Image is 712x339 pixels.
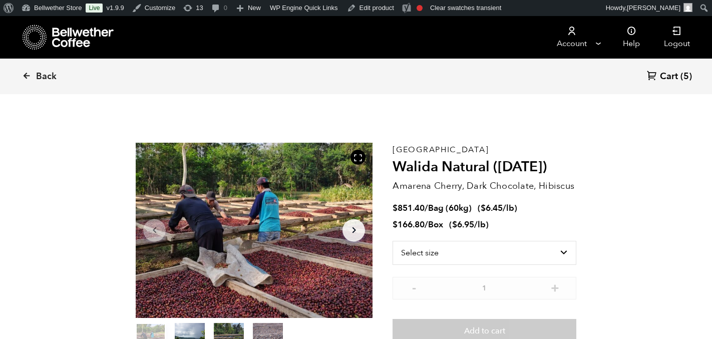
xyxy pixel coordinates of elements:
[481,202,503,214] bdi: 6.45
[393,202,425,214] bdi: 851.40
[474,219,486,230] span: /lb
[425,202,428,214] span: /
[660,71,678,83] span: Cart
[36,71,57,83] span: Back
[452,219,474,230] bdi: 6.95
[449,219,489,230] span: ( )
[393,202,398,214] span: $
[393,219,398,230] span: $
[652,16,702,59] a: Logout
[680,71,692,83] span: (5)
[86,4,103,13] a: Live
[481,202,486,214] span: $
[627,4,680,12] span: [PERSON_NAME]
[425,219,428,230] span: /
[393,159,576,176] h2: Walida Natural ([DATE])
[541,16,602,59] a: Account
[393,219,425,230] bdi: 166.80
[417,5,423,11] div: Focus keyphrase not set
[428,202,472,214] span: Bag (60kg)
[393,179,576,193] p: Amarena Cherry, Dark Chocolate, Hibiscus
[428,219,443,230] span: Box
[503,202,514,214] span: /lb
[452,219,457,230] span: $
[549,282,561,292] button: +
[611,16,652,59] a: Help
[478,202,517,214] span: ( )
[408,282,420,292] button: -
[647,70,692,84] a: Cart (5)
